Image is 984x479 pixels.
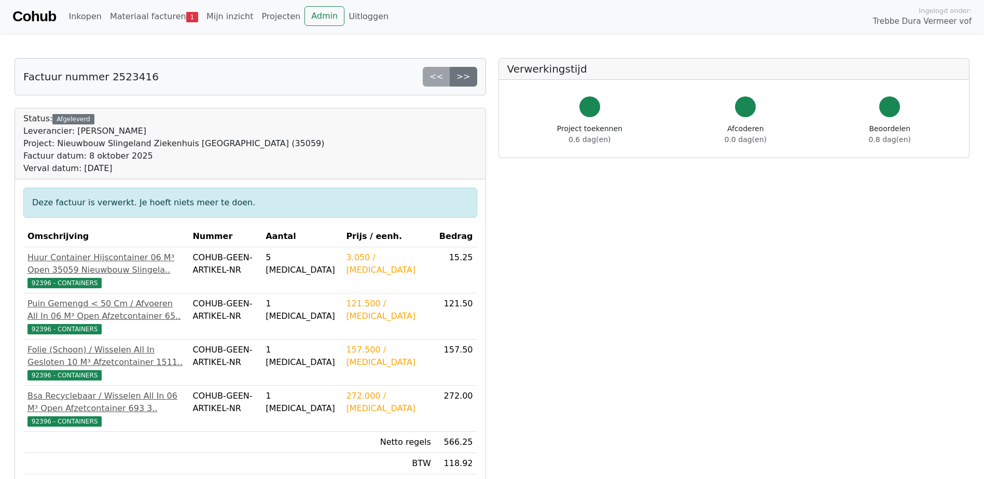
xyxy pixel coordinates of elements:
[52,114,94,124] div: Afgeleverd
[869,135,911,144] span: 0.8 dag(en)
[27,344,184,381] a: Folie (Schoon) / Wisselen All In Gesloten 10 M³ Afzetcontainer 1511..92396 - CONTAINERS
[27,390,184,415] div: Bsa Recyclebaar / Wisselen All In 06 M³ Open Afzetcontainer 693 3..
[188,226,261,247] th: Nummer
[27,390,184,427] a: Bsa Recyclebaar / Wisselen All In 06 M³ Open Afzetcontainer 693 3..92396 - CONTAINERS
[27,370,102,381] span: 92396 - CONTAINERS
[557,123,622,145] div: Project toekennen
[23,137,325,150] div: Project: Nieuwbouw Slingeland Ziekenhuis [GEOGRAPHIC_DATA] (35059)
[27,298,184,322] div: Puin Gemengd < 50 Cm / Afvoeren All In 06 M³ Open Afzetcontainer 65..
[27,278,102,288] span: 92396 - CONTAINERS
[435,247,477,293] td: 15.25
[435,340,477,386] td: 157.50
[435,432,477,453] td: 566.25
[435,293,477,340] td: 121.50
[873,16,972,27] span: Trebbe Dura Vermeer vof
[266,344,338,369] div: 1 [MEDICAL_DATA]
[919,6,972,16] span: Ingelogd onder:
[725,123,767,145] div: Afcoderen
[450,67,477,87] a: >>
[569,135,611,144] span: 0.6 dag(en)
[23,71,159,83] h5: Factuur nummer 2523416
[23,125,325,137] div: Leverancier: [PERSON_NAME]
[188,386,261,432] td: COHUB-GEEN-ARTIKEL-NR
[27,324,102,334] span: 92396 - CONTAINERS
[202,6,258,27] a: Mijn inzicht
[23,112,325,175] div: Status:
[346,298,431,322] div: 121.500 / [MEDICAL_DATA]
[266,298,338,322] div: 1 [MEDICAL_DATA]
[23,150,325,162] div: Factuur datum: 8 oktober 2025
[27,344,184,369] div: Folie (Schoon) / Wisselen All In Gesloten 10 M³ Afzetcontainer 1511..
[342,432,435,453] td: Netto regels
[257,6,304,27] a: Projecten
[261,226,342,247] th: Aantal
[435,453,477,474] td: 118.92
[27,251,184,276] div: Huur Container Hijscontainer 06 M³ Open 35059 Nieuwbouw Slingela..
[435,386,477,432] td: 272.00
[342,453,435,474] td: BTW
[342,226,435,247] th: Prijs / eenh.
[304,6,344,26] a: Admin
[27,416,102,427] span: 92396 - CONTAINERS
[346,344,431,369] div: 157.500 / [MEDICAL_DATA]
[435,226,477,247] th: Bedrag
[344,6,393,27] a: Uitloggen
[869,123,911,145] div: Beoordelen
[346,251,431,276] div: 3.050 / [MEDICAL_DATA]
[12,4,56,29] a: Cohub
[23,162,325,175] div: Verval datum: [DATE]
[188,293,261,340] td: COHUB-GEEN-ARTIKEL-NR
[106,6,202,27] a: Materiaal facturen1
[23,226,188,247] th: Omschrijving
[266,390,338,415] div: 1 [MEDICAL_DATA]
[266,251,338,276] div: 5 [MEDICAL_DATA]
[507,63,961,75] h5: Verwerkingstijd
[64,6,105,27] a: Inkopen
[27,251,184,289] a: Huur Container Hijscontainer 06 M³ Open 35059 Nieuwbouw Slingela..92396 - CONTAINERS
[188,340,261,386] td: COHUB-GEEN-ARTIKEL-NR
[725,135,767,144] span: 0.0 dag(en)
[346,390,431,415] div: 272.000 / [MEDICAL_DATA]
[27,298,184,335] a: Puin Gemengd < 50 Cm / Afvoeren All In 06 M³ Open Afzetcontainer 65..92396 - CONTAINERS
[23,188,477,218] div: Deze factuur is verwerkt. Je hoeft niets meer te doen.
[188,247,261,293] td: COHUB-GEEN-ARTIKEL-NR
[186,12,198,22] span: 1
